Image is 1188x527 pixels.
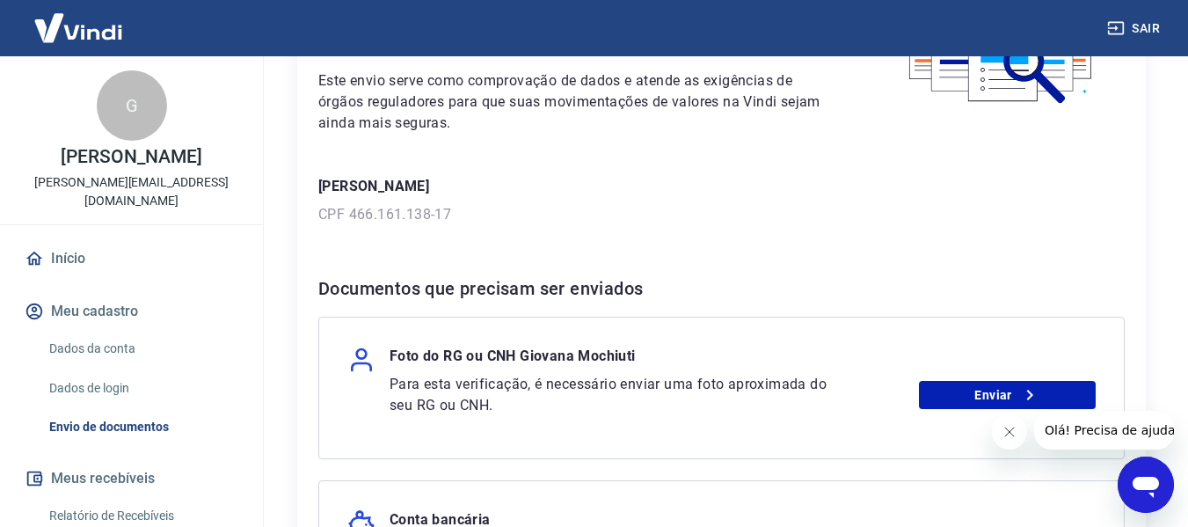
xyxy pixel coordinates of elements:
[347,346,375,374] img: user.af206f65c40a7206969b71a29f56cfb7.svg
[318,176,1125,197] p: [PERSON_NAME]
[11,12,148,26] span: Olá! Precisa de ajuda?
[21,1,135,55] img: Vindi
[21,239,242,278] a: Início
[61,148,201,166] p: [PERSON_NAME]
[97,70,167,141] div: G
[1104,12,1167,45] button: Sair
[14,173,249,210] p: [PERSON_NAME][EMAIL_ADDRESS][DOMAIN_NAME]
[919,381,1096,409] a: Enviar
[390,346,636,374] p: Foto do RG ou CNH Giovana Mochiuti
[318,70,837,134] p: Este envio serve como comprovação de dados e atende as exigências de órgãos reguladores para que ...
[42,370,242,406] a: Dados de login
[1034,411,1174,450] iframe: Mensagem da empresa
[42,409,242,445] a: Envio de documentos
[390,374,849,416] p: Para esta verificação, é necessário enviar uma foto aproximada do seu RG ou CNH.
[992,414,1027,450] iframe: Fechar mensagem
[318,204,1125,225] p: CPF 466.161.138-17
[21,459,242,498] button: Meus recebíveis
[42,331,242,367] a: Dados da conta
[318,274,1125,303] h6: Documentos que precisam ser enviados
[1118,457,1174,513] iframe: Botão para abrir a janela de mensagens
[21,292,242,331] button: Meu cadastro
